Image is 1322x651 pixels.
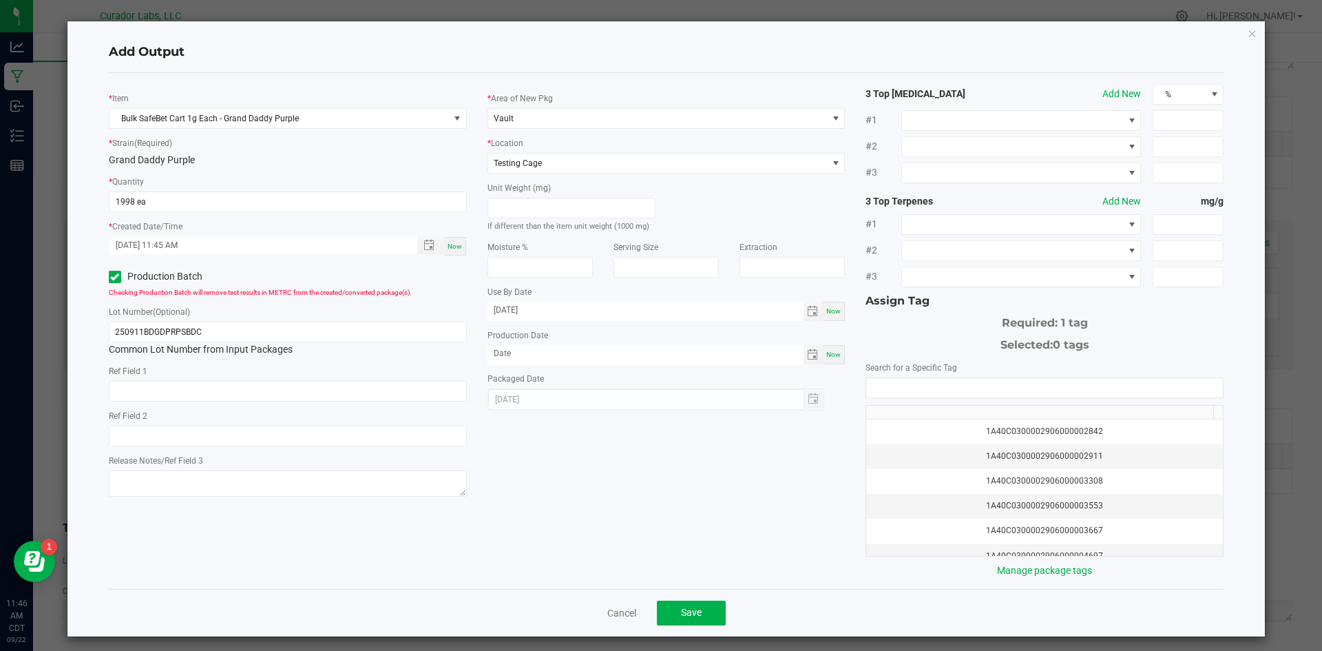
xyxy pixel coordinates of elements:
[739,241,777,254] label: Extraction
[865,113,901,127] span: #1
[109,269,277,284] label: Production Batch
[804,302,823,321] span: Toggle calendar
[487,222,649,231] small: If different than the item unit weight (1000 mg)
[112,176,144,188] label: Quantity
[1102,194,1141,209] button: Add New
[487,373,544,385] label: Packaged Date
[874,425,1215,438] div: 1A40C0300002906000002842
[109,322,467,357] div: Common Lot Number from Input Packages
[491,137,523,149] label: Location
[865,309,1224,331] div: Required: 1 tag
[865,87,1009,101] strong: 3 Top [MEDICAL_DATA]
[826,307,841,315] span: Now
[109,289,412,296] span: Checking Production Batch will remove test results in METRC from the created/converted package(s).
[1102,87,1141,101] button: Add New
[681,607,702,618] span: Save
[865,331,1224,353] div: Selected:
[874,550,1215,563] div: 1A40C0300002906000004697
[109,410,147,422] label: Ref Field 2
[865,243,901,258] span: #2
[874,450,1215,463] div: 1A40C0300002906000002911
[865,165,901,180] span: #3
[487,345,804,362] input: Date
[487,302,804,319] input: Date
[112,220,182,233] label: Created Date/Time
[487,286,532,298] label: Use By Date
[865,293,1224,309] div: Assign Tag
[865,194,1009,209] strong: 3 Top Terpenes
[491,92,553,105] label: Area of New Pkg
[1152,194,1224,209] strong: mg/g
[109,455,203,467] label: Release Notes/Ref Field 3
[826,351,841,358] span: Now
[109,109,449,128] span: Bulk SafeBet Cart 1g Each - Grand Daddy Purple
[494,158,542,168] span: Testing Cage
[901,240,1141,261] span: NO DATA FOUND
[874,524,1215,537] div: 1A40C0300002906000003667
[1153,85,1206,104] span: %
[448,242,462,250] span: Now
[607,606,636,620] a: Cancel
[417,237,444,254] span: Toggle popup
[109,306,190,318] label: Lot Number
[901,267,1141,287] span: NO DATA FOUND
[1053,338,1089,351] span: 0 tags
[657,601,726,626] button: Save
[865,139,901,154] span: #2
[109,154,195,165] span: Grand Daddy Purple
[804,345,823,364] span: Toggle calendar
[613,241,658,254] label: Serving Size
[865,217,901,231] span: #1
[901,214,1141,235] span: NO DATA FOUND
[14,541,55,582] iframe: Resource center
[865,269,901,284] span: #3
[109,43,1224,61] h4: Add Output
[866,378,1223,397] input: NO DATA FOUND
[109,237,403,254] input: Created Datetime
[487,182,551,194] label: Unit Weight (mg)
[874,475,1215,488] div: 1A40C0300002906000003308
[997,565,1092,576] a: Manage package tags
[874,499,1215,513] div: 1A40C0300002906000003553
[112,137,172,149] label: Strain
[134,138,172,148] span: (Required)
[41,539,57,555] iframe: Resource center unread badge
[109,365,147,378] label: Ref Field 1
[865,362,957,374] label: Search for a Specific Tag
[487,329,548,342] label: Production Date
[112,92,129,105] label: Item
[487,241,528,254] label: Moisture %
[494,114,514,123] span: Vault
[153,307,190,317] span: (Optional)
